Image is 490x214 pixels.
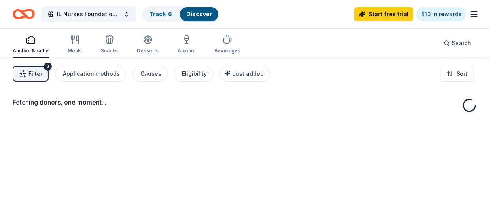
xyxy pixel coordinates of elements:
[28,69,42,78] span: Filter
[13,5,35,23] a: Home
[57,10,120,19] span: IL Nurses Foundation Holiday Gala & Fundraiser
[13,97,477,107] div: Fetching donors, one moment...
[68,32,82,58] button: Meals
[178,48,195,54] div: Alcohol
[137,48,159,54] div: Desserts
[41,6,136,22] button: IL Nurses Foundation Holiday Gala & Fundraiser
[219,66,270,82] button: Just added
[149,11,172,17] a: Track· 6
[142,6,219,22] button: Track· 6Discover
[456,69,467,78] span: Sort
[101,48,118,54] div: Snacks
[13,32,49,58] button: Auction & raffle
[174,66,213,82] button: Eligibility
[178,32,195,58] button: Alcohol
[232,70,264,77] span: Just added
[55,66,126,82] button: Application methods
[354,7,413,21] a: Start free trial
[101,32,118,58] button: Snacks
[214,48,240,54] div: Beverages
[68,48,82,54] div: Meals
[132,66,168,82] button: Causes
[214,32,240,58] button: Beverages
[13,48,49,54] div: Auction & raffle
[13,66,49,82] button: Filter2
[137,32,159,58] button: Desserts
[437,35,477,51] button: Search
[452,38,471,48] span: Search
[182,69,207,78] div: Eligibility
[63,69,120,78] div: Application methods
[186,11,212,17] a: Discover
[440,66,474,82] button: Sort
[140,69,161,78] div: Causes
[416,7,466,21] a: $10 in rewards
[44,63,52,71] div: 2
